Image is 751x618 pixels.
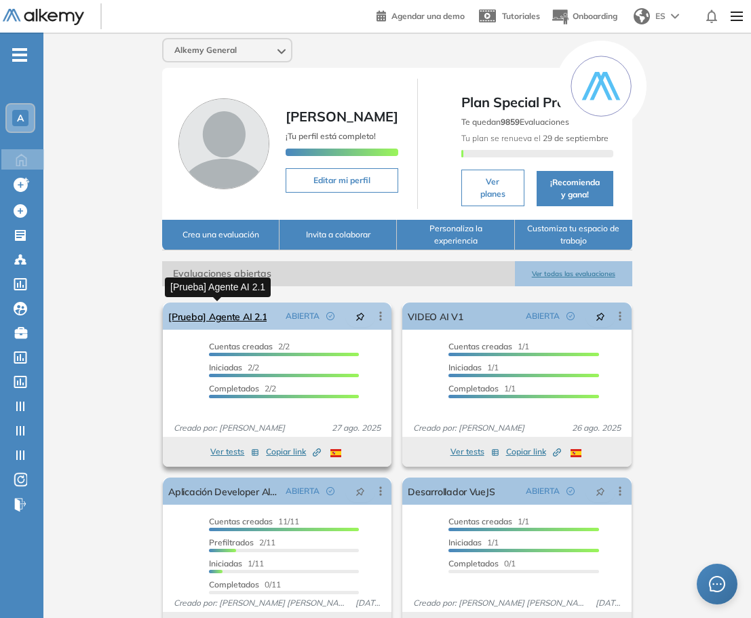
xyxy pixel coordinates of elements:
[209,516,299,526] span: 11/11
[209,341,273,351] span: Cuentas creadas
[330,449,341,457] img: ESP
[448,516,512,526] span: Cuentas creadas
[408,597,590,609] span: Creado por: [PERSON_NAME] [PERSON_NAME]
[515,220,632,250] button: Customiza tu espacio de trabajo
[448,362,499,372] span: 1/1
[280,220,397,250] button: Invita a colaborar
[450,444,499,460] button: Ver tests
[326,487,334,495] span: check-circle
[162,261,514,286] span: Evaluaciones abiertas
[286,168,398,193] button: Editar mi perfil
[566,312,575,320] span: check-circle
[448,383,516,393] span: 1/1
[448,516,529,526] span: 1/1
[286,108,398,125] span: [PERSON_NAME]
[326,312,334,320] span: check-circle
[634,8,650,24] img: world
[501,117,520,127] b: 9859
[266,444,321,460] button: Copiar link
[448,537,482,547] span: Iniciadas
[209,579,281,590] span: 0/11
[168,303,267,330] a: [Prueba] Agente AI 2.1
[461,117,569,127] span: Te quedan Evaluaciones
[708,575,726,593] span: message
[506,444,561,460] button: Copiar link
[551,2,617,31] button: Onboarding
[448,341,512,351] span: Cuentas creadas
[377,7,465,23] a: Agendar una demo
[345,305,375,327] button: pushpin
[209,383,276,393] span: 2/2
[162,220,280,250] button: Crea una evaluación
[286,485,320,497] span: ABIERTA
[506,446,561,458] span: Copiar link
[355,311,365,322] span: pushpin
[408,422,530,434] span: Creado por: [PERSON_NAME]
[209,362,242,372] span: Iniciadas
[168,422,290,434] span: Creado por: [PERSON_NAME]
[165,277,271,297] div: [Prueba] Agente AI 2.1
[566,487,575,495] span: check-circle
[585,305,615,327] button: pushpin
[209,558,264,568] span: 1/11
[448,537,499,547] span: 1/1
[408,478,495,505] a: Desarrollador VueJS
[345,480,375,502] button: pushpin
[350,597,386,609] span: [DATE]
[209,537,275,547] span: 2/11
[526,310,560,322] span: ABIERTA
[448,383,499,393] span: Completados
[286,310,320,322] span: ABIERTA
[397,220,514,250] button: Personaliza la experiencia
[209,383,259,393] span: Completados
[671,14,679,19] img: arrow
[448,341,529,351] span: 1/1
[448,558,516,568] span: 0/1
[17,113,24,123] span: A
[391,11,465,21] span: Agendar una demo
[209,362,259,372] span: 2/2
[209,558,242,568] span: Iniciadas
[461,170,524,206] button: Ver planes
[526,485,560,497] span: ABIERTA
[210,444,259,460] button: Ver tests
[408,303,463,330] a: VIDEO AI V1
[515,261,632,286] button: Ver todas las evaluaciones
[461,92,613,113] span: Plan Special Project
[502,11,540,21] span: Tutoriales
[573,11,617,21] span: Onboarding
[209,537,254,547] span: Prefiltrados
[326,422,386,434] span: 27 ago. 2025
[209,516,273,526] span: Cuentas creadas
[266,446,321,458] span: Copiar link
[12,54,27,56] i: -
[168,478,280,505] a: Aplicación Developer Alkemy
[178,98,269,189] img: Foto de perfil
[537,171,613,206] button: ¡Recomienda y gana!
[168,597,350,609] span: Creado por: [PERSON_NAME] [PERSON_NAME]
[590,597,626,609] span: [DATE]
[541,133,609,143] b: 29 de septiembre
[725,3,748,30] img: Menu
[596,311,605,322] span: pushpin
[355,486,365,497] span: pushpin
[571,449,581,457] img: ESP
[585,480,615,502] button: pushpin
[596,486,605,497] span: pushpin
[3,9,84,26] img: Logo
[566,422,626,434] span: 26 ago. 2025
[209,341,290,351] span: 2/2
[174,45,237,56] span: Alkemy General
[461,133,609,143] span: Tu plan se renueva el
[655,10,666,22] span: ES
[209,579,259,590] span: Completados
[448,362,482,372] span: Iniciadas
[286,131,376,141] span: ¡Tu perfil está completo!
[448,558,499,568] span: Completados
